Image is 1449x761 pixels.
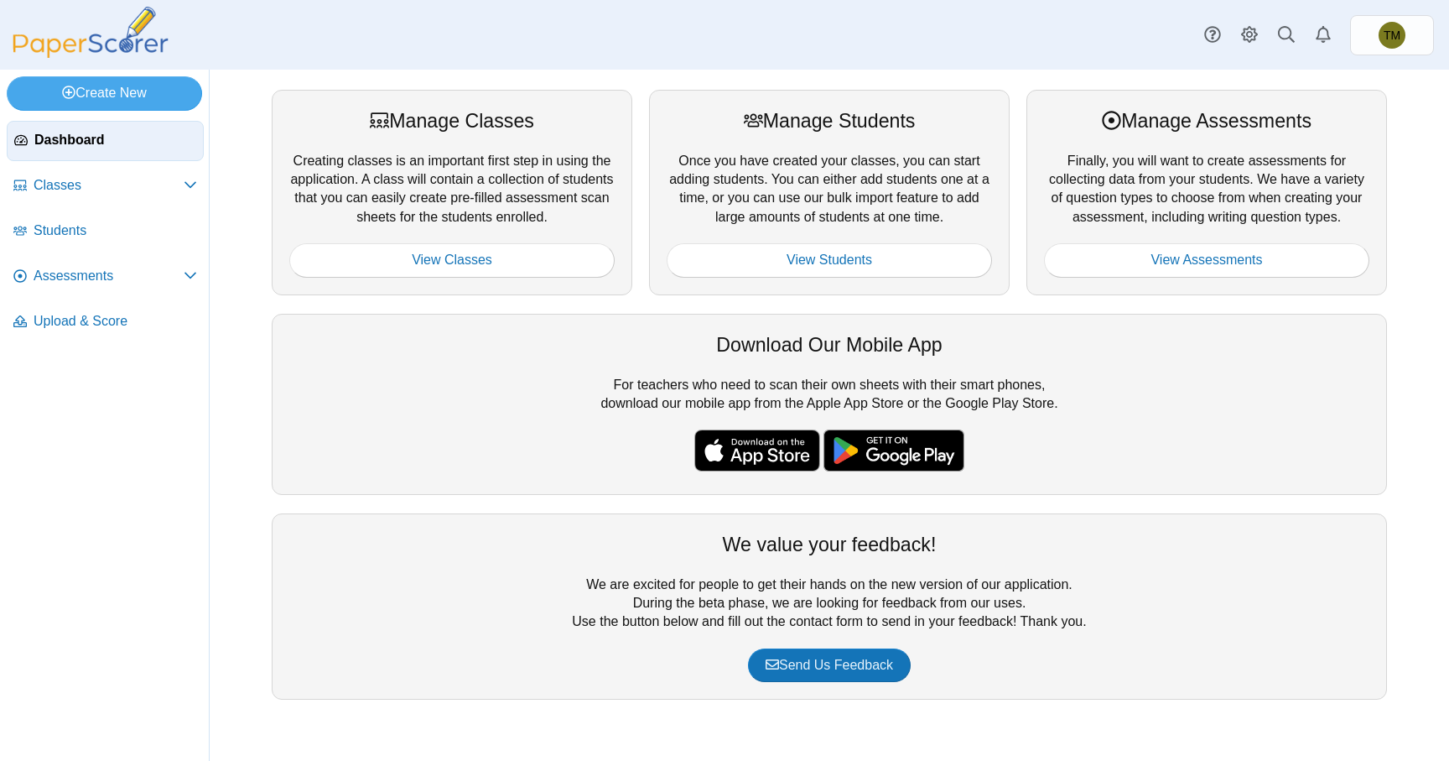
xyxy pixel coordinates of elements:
img: apple-store-badge.svg [694,430,820,472]
span: Travis McFarland [1379,22,1405,49]
a: Assessments [7,257,204,297]
a: PaperScorer [7,46,174,60]
a: View Classes [289,243,615,277]
div: For teachers who need to scan their own sheets with their smart phones, download our mobile app f... [272,314,1387,495]
span: Travis McFarland [1384,29,1400,41]
a: View Students [667,243,992,277]
a: Send Us Feedback [748,649,911,682]
a: Students [7,211,204,252]
div: Manage Assessments [1044,107,1369,134]
div: Manage Classes [289,107,615,134]
div: We are excited for people to get their hands on the new version of our application. During the be... [272,513,1387,700]
a: Travis McFarland [1350,15,1434,55]
span: Assessments [34,267,184,285]
span: Students [34,222,197,240]
img: PaperScorer [7,7,174,58]
a: Alerts [1305,17,1342,54]
a: Classes [7,166,204,206]
div: Once you have created your classes, you can start adding students. You can either add students on... [649,90,1010,294]
div: Creating classes is an important first step in using the application. A class will contain a coll... [272,90,632,294]
div: Finally, you will want to create assessments for collecting data from your students. We have a va... [1026,90,1387,294]
a: View Assessments [1044,243,1369,277]
img: google-play-badge.png [823,430,964,472]
span: Dashboard [34,131,196,149]
a: Upload & Score [7,302,204,342]
a: Dashboard [7,121,204,161]
div: We value your feedback! [289,531,1369,558]
a: Create New [7,76,202,110]
span: Classes [34,176,184,195]
div: Manage Students [667,107,992,134]
div: Download Our Mobile App [289,331,1369,358]
span: Upload & Score [34,312,197,331]
span: Send Us Feedback [766,658,893,672]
